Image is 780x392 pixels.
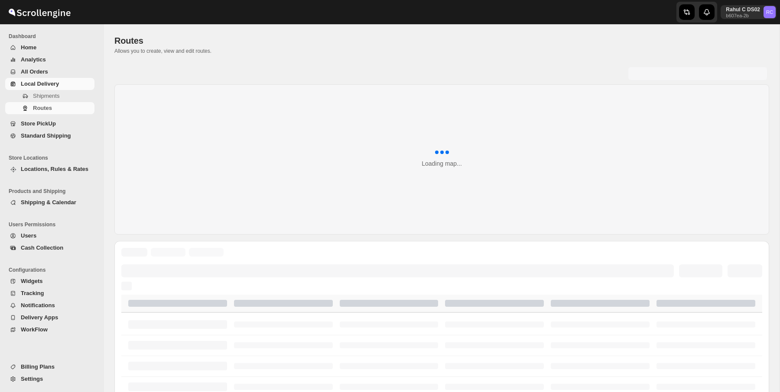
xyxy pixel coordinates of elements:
span: Routes [33,105,52,111]
span: Users [21,232,36,239]
span: Delivery Apps [21,314,58,321]
span: Store Locations [9,154,98,161]
span: Locations, Rules & Rates [21,166,88,172]
span: Tracking [21,290,44,296]
span: Shipping & Calendar [21,199,76,206]
p: Allows you to create, view and edit routes. [114,48,769,55]
span: Users Permissions [9,221,98,228]
p: Rahul C DS02 [726,6,760,13]
span: Routes [114,36,143,45]
span: Analytics [21,56,46,63]
button: Delivery Apps [5,312,94,324]
text: RC [766,10,773,15]
button: Widgets [5,275,94,287]
button: Settings [5,373,94,385]
span: Home [21,44,36,51]
button: Routes [5,102,94,114]
button: Shipping & Calendar [5,196,94,209]
div: Loading map... [422,159,462,168]
span: Notifications [21,302,55,308]
button: Shipments [5,90,94,102]
span: Store PickUp [21,120,56,127]
span: Shipments [33,93,59,99]
span: Billing Plans [21,363,55,370]
button: Tracking [5,287,94,299]
span: Dashboard [9,33,98,40]
span: Cash Collection [21,244,63,251]
span: Settings [21,376,43,382]
span: Configurations [9,267,98,273]
img: ScrollEngine [7,1,72,23]
span: All Orders [21,68,48,75]
button: User menu [721,5,777,19]
button: Notifications [5,299,94,312]
button: Locations, Rules & Rates [5,163,94,175]
span: Standard Shipping [21,132,71,139]
span: Widgets [21,278,42,284]
span: Rahul C DS02 [764,6,776,18]
button: Home [5,42,94,54]
button: Billing Plans [5,361,94,373]
button: All Orders [5,66,94,78]
button: Analytics [5,54,94,66]
button: Cash Collection [5,242,94,254]
span: Local Delivery [21,80,59,87]
p: b607ea-2b [726,13,760,18]
button: WorkFlow [5,324,94,336]
button: Users [5,230,94,242]
span: Products and Shipping [9,188,98,195]
span: WorkFlow [21,326,48,333]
